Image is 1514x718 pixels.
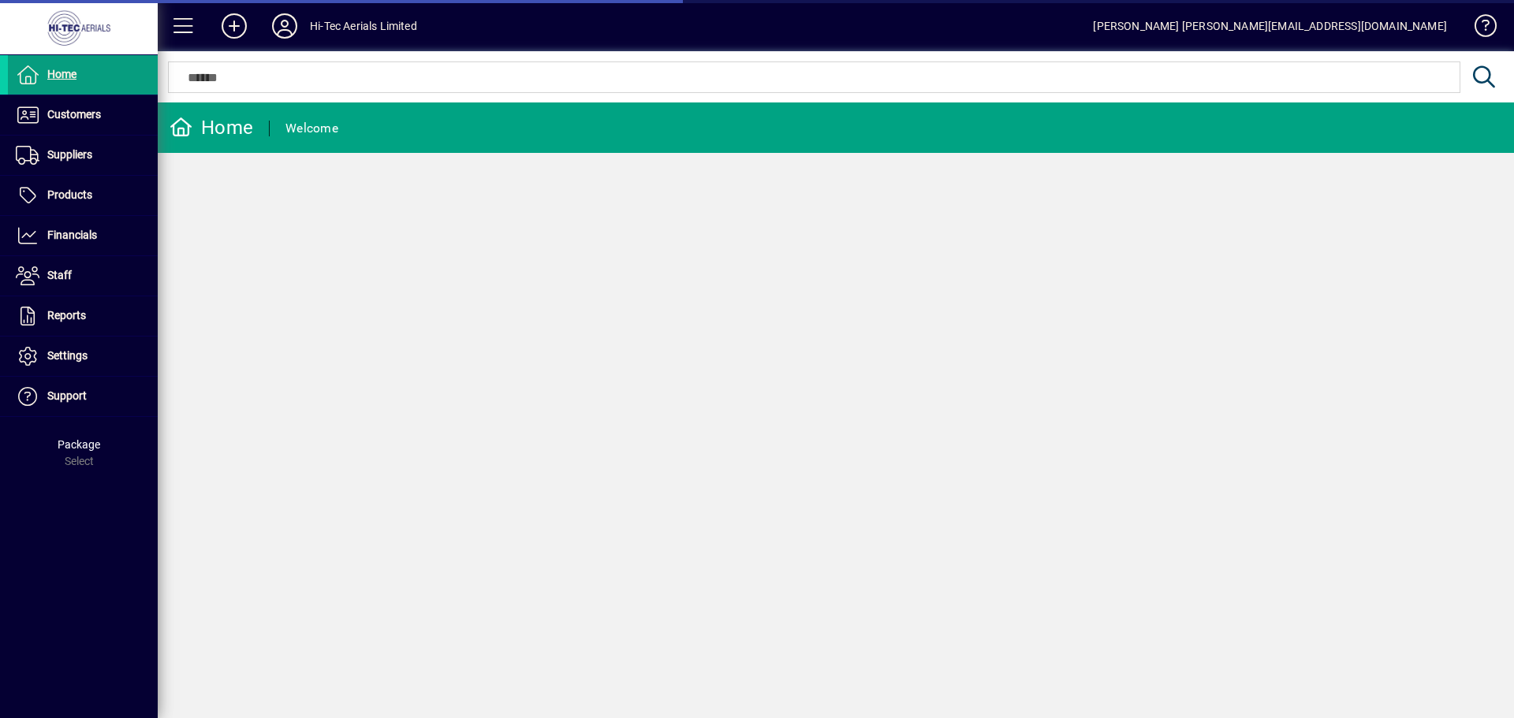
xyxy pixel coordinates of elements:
a: Financials [8,216,158,255]
a: Settings [8,337,158,376]
a: Knowledge Base [1463,3,1494,54]
a: Products [8,176,158,215]
span: Staff [47,269,72,281]
span: Products [47,188,92,201]
div: Home [170,115,253,140]
span: Reports [47,309,86,322]
span: Package [58,438,100,451]
div: Hi-Tec Aerials Limited [310,13,417,39]
a: Support [8,377,158,416]
span: Home [47,68,76,80]
div: [PERSON_NAME] [PERSON_NAME][EMAIL_ADDRESS][DOMAIN_NAME] [1093,13,1447,39]
span: Support [47,389,87,402]
button: Add [209,12,259,40]
span: Suppliers [47,148,92,161]
span: Financials [47,229,97,241]
a: Reports [8,296,158,336]
button: Profile [259,12,310,40]
a: Customers [8,95,158,135]
a: Staff [8,256,158,296]
a: Suppliers [8,136,158,175]
span: Customers [47,108,101,121]
div: Welcome [285,116,338,141]
span: Settings [47,349,88,362]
